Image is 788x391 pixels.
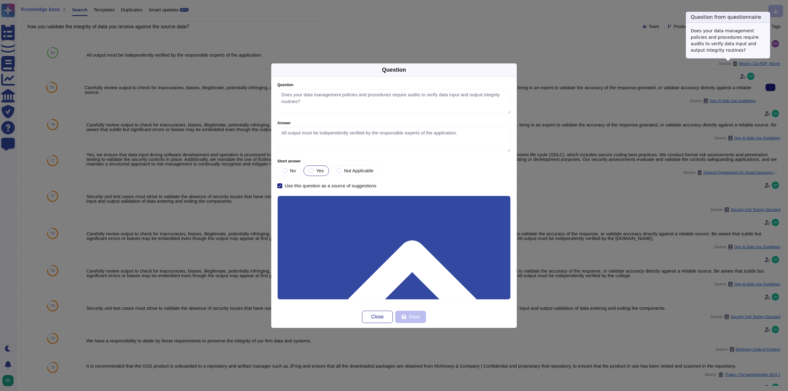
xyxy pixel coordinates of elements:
[285,183,376,188] div: Use this question as a source of suggestions
[316,168,324,173] span: Yes
[686,23,770,58] div: Does your data management policies and procedures require audits to verify data input and output ...
[277,127,511,152] textarea: All output must be independently verified by the responsible experts of the application.
[409,314,420,319] span: Save
[395,311,426,323] button: Save
[290,168,296,173] span: No
[686,12,770,23] h3: Question from questionnaire
[277,89,511,114] textarea: Does your data management policies and procedures require audits to verify data input and output ...
[371,314,384,319] span: Close
[362,311,393,323] button: Close
[277,83,511,87] label: Question
[277,159,511,163] label: Short answer
[344,168,374,173] span: Not Applicable
[277,121,511,125] label: Answer
[382,66,406,74] div: Question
